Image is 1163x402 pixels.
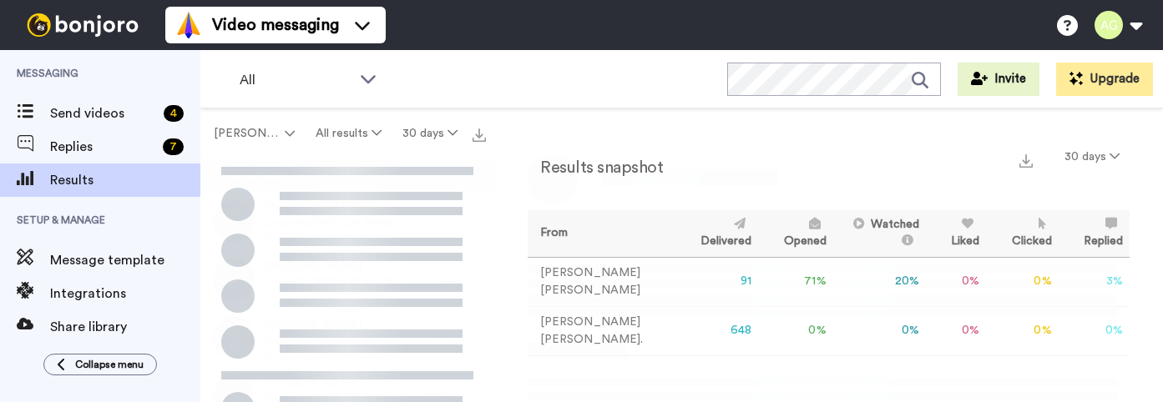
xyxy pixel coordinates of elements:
img: vm-color.svg [175,12,202,38]
span: Scheduled [209,161,276,171]
th: Replied [1059,210,1130,257]
td: 71 % [758,257,832,306]
span: Collapse menu [75,358,144,371]
a: [PERSON_NAME]Created by [PERSON_NAME].2 hr. ago [200,250,494,309]
span: All [240,70,351,90]
td: 0 % [926,306,986,355]
div: 2 hr. ago [427,331,486,344]
button: All results [306,118,392,148]
th: Opened [758,210,832,257]
th: Clicked [986,210,1058,257]
span: Integrations [50,284,200,304]
td: [PERSON_NAME] [PERSON_NAME]. [528,306,675,355]
img: b39175fa-8c96-4b80-a1a2-ac131d36505f-thumb.jpg [213,317,255,359]
td: 648 [675,306,758,355]
td: 0 % [833,306,927,355]
span: Message template [50,250,200,270]
td: 20 % [833,257,927,306]
div: 4 [164,105,184,122]
button: Collapse menu [43,354,157,375]
button: Scheduled50 [209,158,494,177]
button: 30 days [1054,142,1130,172]
span: 50 [257,161,276,171]
span: [PERSON_NAME] [263,199,400,216]
th: Watched [833,210,927,257]
span: [PERSON_NAME]. [214,125,281,142]
img: bj-logo-header-white.svg [20,13,145,37]
span: Send videos [50,103,157,123]
span: Video messaging [212,13,339,37]
td: 0 % [926,257,986,306]
h2: Results snapshot [528,158,663,177]
button: Export a summary of each team member’s results that match this filter now. [1014,148,1038,172]
span: Created by [PERSON_NAME]. [263,274,400,288]
th: Liked [926,210,986,257]
th: From [528,210,675,257]
img: export.svg [473,128,486,142]
span: Share library [50,317,200,337]
td: 0 % [758,306,832,355]
span: [PERSON_NAME] [263,258,400,274]
img: export.svg [1019,154,1033,168]
span: Replies [50,137,156,157]
span: Created by [PERSON_NAME]. [263,216,400,229]
span: [PERSON_NAME] [263,374,400,391]
td: 0 % [986,257,1058,306]
button: 30 days [392,118,468,148]
div: Delivery History [200,175,494,192]
td: 91 [675,257,758,306]
td: 0 % [1059,306,1130,355]
td: [PERSON_NAME] [PERSON_NAME] [528,257,675,306]
button: Invite [958,63,1039,96]
td: 3 % [1059,257,1130,306]
div: 2 hr. ago [427,214,486,228]
a: [PERSON_NAME]Created by [PERSON_NAME].2 hr. ago [200,192,494,250]
th: Delivered [675,210,758,257]
td: 0 % [986,306,1058,355]
a: [PERSON_NAME]Created by [PERSON_NAME].2 hr. ago [200,309,494,367]
div: 7 [163,138,184,155]
img: 57f6d62d-b94f-4c93-88ec-33788e96394a-thumb.jpg [213,200,255,242]
div: 2 hr. ago [427,273,486,286]
button: [PERSON_NAME]. [204,118,306,148]
button: Export all results that match these filters now. [468,121,491,146]
span: [PERSON_NAME] [263,316,400,333]
span: Results [50,170,200,190]
img: 92049451-8791-491d-90c0-9b2db8649161-thumb.jpg [213,259,255,300]
button: Upgrade [1056,63,1153,96]
span: Created by [PERSON_NAME]. [263,333,400,346]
